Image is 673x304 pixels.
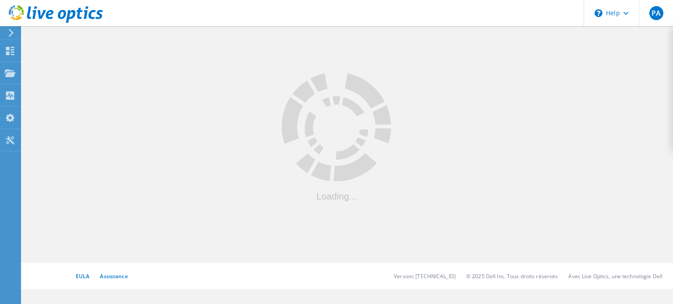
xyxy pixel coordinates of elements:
li: Version: [TECHNICAL_ID] [394,273,456,280]
li: Avec Live Optics, une technologie Dell [568,273,662,280]
a: EULA [76,273,89,280]
div: Loading... [282,191,391,200]
a: Live Optics Dashboard [9,18,103,24]
a: Assistance [100,273,128,280]
span: PA [652,10,661,17]
li: © 2025 Dell Inc. Tous droits réservés [466,273,558,280]
svg: \n [595,9,602,17]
